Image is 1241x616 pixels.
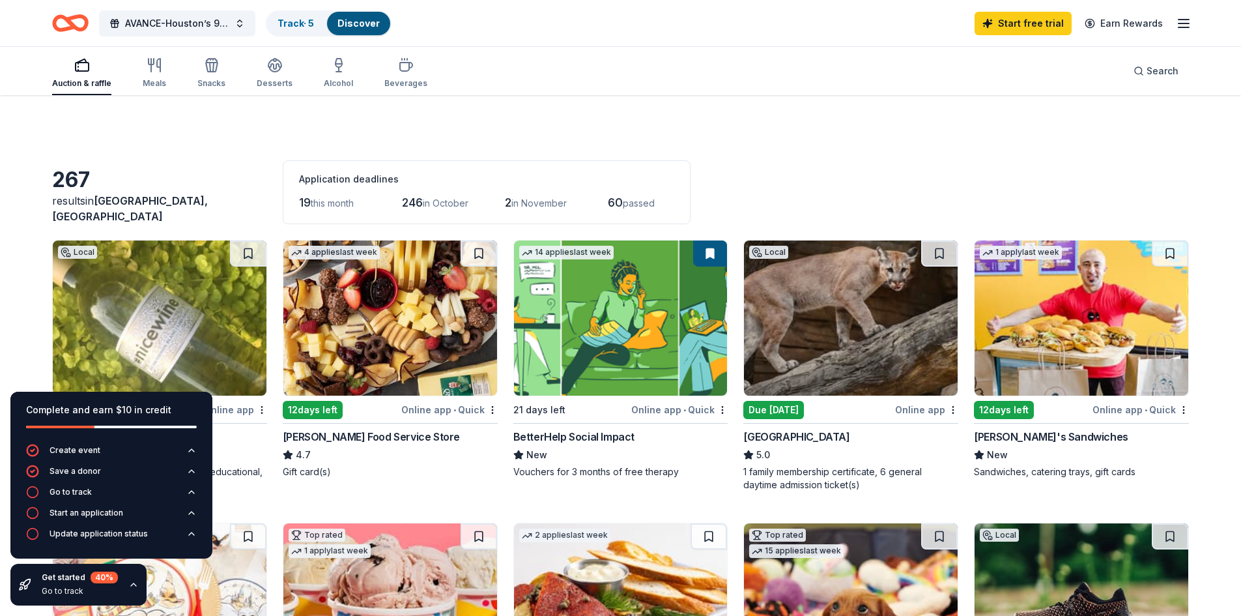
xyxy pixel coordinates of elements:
[42,586,118,596] div: Go to track
[974,429,1128,445] div: [PERSON_NAME]'s Sandwiches
[50,508,123,518] div: Start an application
[52,194,208,223] span: in
[143,52,166,95] button: Meals
[50,487,92,497] div: Go to track
[980,529,1019,542] div: Local
[505,196,511,209] span: 2
[749,544,844,558] div: 15 applies last week
[1077,12,1171,35] a: Earn Rewards
[743,401,804,419] div: Due [DATE]
[50,466,101,477] div: Save a donor
[975,241,1188,396] img: Image for Ike's Sandwiches
[975,12,1072,35] a: Start free trial
[52,167,267,193] div: 267
[743,429,849,445] div: [GEOGRAPHIC_DATA]
[52,240,267,491] a: Image for Nice WinesLocal21 days leftOnline appNice WinesNewCertificate for an in-person, guided,...
[1123,58,1189,84] button: Search
[514,241,728,396] img: Image for BetterHelp Social Impact
[513,240,728,478] a: Image for BetterHelp Social Impact14 applieslast week21 days leftOnline app•QuickBetterHelp Socia...
[608,196,623,209] span: 60
[526,447,547,463] span: New
[756,447,770,463] span: 5.0
[26,444,197,465] button: Create event
[1092,402,1189,418] div: Online app Quick
[296,447,311,463] span: 4.7
[623,198,655,209] span: passed
[257,52,292,95] button: Desserts
[50,529,148,539] div: Update application status
[423,198,468,209] span: in October
[743,465,958,491] div: 1 family membership certificate, 6 general daytime admission ticket(s)
[511,198,567,209] span: in November
[1147,63,1178,79] span: Search
[401,402,498,418] div: Online app Quick
[513,429,635,445] div: BetterHelp Social Impact
[337,18,380,29] a: Discover
[26,465,197,486] button: Save a donor
[204,402,267,418] div: Online app
[26,402,197,418] div: Complete and earn $10 in credit
[974,240,1189,478] a: Image for Ike's Sandwiches1 applylast week12days leftOnline app•Quick[PERSON_NAME]'s SandwichesNe...
[52,78,111,89] div: Auction & raffle
[980,246,1062,259] div: 1 apply last week
[513,465,728,478] div: Vouchers for 3 months of free therapy
[1145,405,1147,415] span: •
[631,402,728,418] div: Online app Quick
[311,198,354,209] span: this month
[26,506,197,527] button: Start an application
[283,241,497,396] img: Image for Gordon Food Service Store
[52,8,89,38] a: Home
[50,445,100,456] div: Create event
[513,402,565,418] div: 21 days left
[324,52,353,95] button: Alcohol
[324,78,353,89] div: Alcohol
[289,529,345,542] div: Top rated
[299,196,311,209] span: 19
[197,78,225,89] div: Snacks
[266,10,392,37] button: Track· 5Discover
[987,447,1008,463] span: New
[283,429,460,445] div: [PERSON_NAME] Food Service Store
[402,196,423,209] span: 246
[283,240,498,478] a: Image for Gordon Food Service Store4 applieslast week12days leftOnline app•Quick[PERSON_NAME] Foo...
[283,401,343,419] div: 12 days left
[289,246,380,259] div: 4 applies last week
[283,465,498,478] div: Gift card(s)
[289,544,371,558] div: 1 apply last week
[384,78,427,89] div: Beverages
[453,405,456,415] span: •
[299,171,674,187] div: Application deadlines
[99,10,255,37] button: AVANCE-Houston’s 9th Annual Golf Tournament
[257,78,292,89] div: Desserts
[519,246,614,259] div: 14 applies last week
[197,52,225,95] button: Snacks
[895,402,958,418] div: Online app
[743,240,958,491] a: Image for Houston ZooLocalDue [DATE]Online app[GEOGRAPHIC_DATA]5.01 family membership certificate...
[26,527,197,548] button: Update application status
[53,241,266,396] img: Image for Nice Wines
[683,405,686,415] span: •
[91,572,118,583] div: 40 %
[744,241,958,396] img: Image for Houston Zoo
[125,16,229,31] span: AVANCE-Houston’s 9th Annual Golf Tournament
[974,465,1189,478] div: Sandwiches, catering trays, gift cards
[519,529,610,542] div: 2 applies last week
[52,194,208,223] span: [GEOGRAPHIC_DATA], [GEOGRAPHIC_DATA]
[384,52,427,95] button: Beverages
[58,246,97,259] div: Local
[974,401,1034,419] div: 12 days left
[749,529,806,542] div: Top rated
[749,246,788,259] div: Local
[143,78,166,89] div: Meals
[278,18,314,29] a: Track· 5
[52,52,111,95] button: Auction & raffle
[26,486,197,506] button: Go to track
[42,572,118,583] div: Get started
[52,193,267,224] div: results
